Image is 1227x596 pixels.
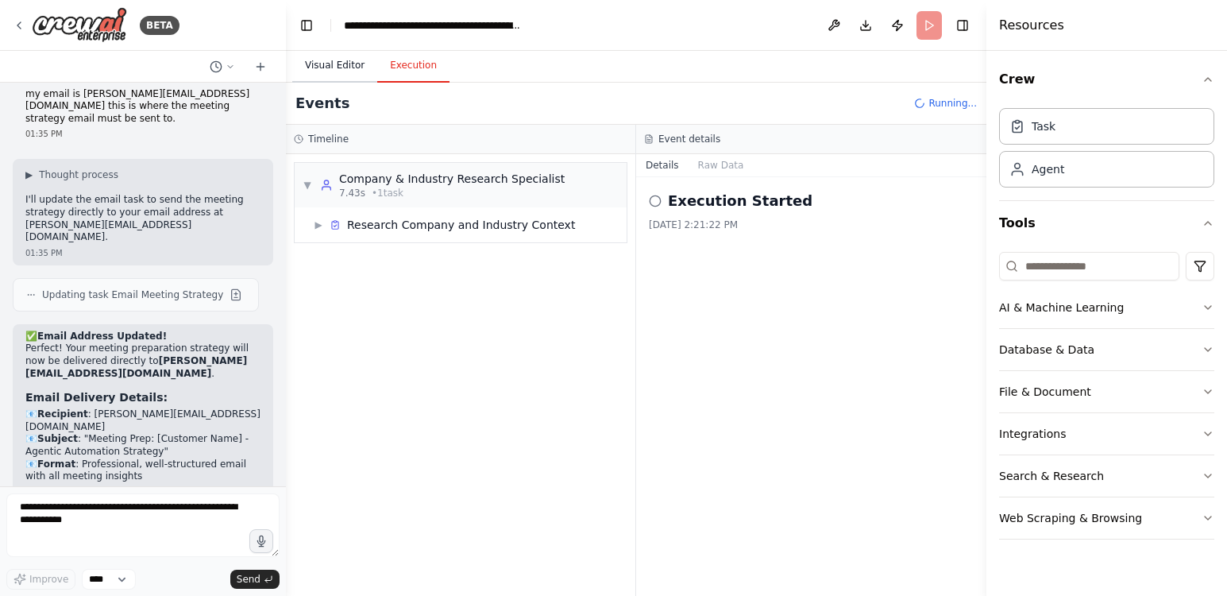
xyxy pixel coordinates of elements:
[999,455,1214,497] button: Search & Research
[32,7,127,43] img: Logo
[339,187,365,199] span: 7.43s
[25,355,247,379] strong: [PERSON_NAME][EMAIL_ADDRESS][DOMAIN_NAME]
[999,287,1214,328] button: AI & Machine Learning
[25,88,260,126] p: my email is [PERSON_NAME][EMAIL_ADDRESS][DOMAIN_NAME] this is where the meeting strategy email mu...
[344,17,523,33] nav: breadcrumb
[25,194,260,243] p: I'll update the email task to send the meeting strategy directly to your email address at [PERSON...
[25,343,260,380] p: Perfect! Your meeting preparation strategy will now be delivered directly to .
[37,331,167,342] strong: Email Address Updated!
[999,371,1214,412] button: File & Document
[230,570,280,589] button: Send
[295,14,318,37] button: Hide left sidebar
[303,179,312,192] span: ▼
[37,433,78,444] strong: Subject
[649,219,974,231] div: [DATE] 2:21:22 PM
[372,187,403,199] span: • 1 task
[999,57,1214,102] button: Crew
[347,217,575,233] div: Research Company and Industry Context
[37,408,88,420] strong: Recipient
[314,219,323,231] span: ▶
[668,190,812,212] h2: Execution Started
[237,573,260,586] span: Send
[999,201,1214,246] button: Tools
[999,102,1214,200] div: Crew
[689,154,754,176] button: Raw Data
[658,133,720,145] h3: Event details
[140,16,179,35] div: BETA
[1032,161,1064,177] div: Agent
[37,459,75,470] strong: Format
[25,391,168,404] strong: Email Delivery Details:
[25,408,260,483] p: 📧 : [PERSON_NAME][EMAIL_ADDRESS][DOMAIN_NAME] 📧 : "Meeting Prep: [Customer Name] - Agentic Automa...
[6,569,75,590] button: Improve
[42,288,223,301] span: Updating task Email Meeting Strategy
[25,331,260,343] h2: ✅
[295,92,349,114] h2: Events
[249,529,273,553] button: Click to speak your automation idea
[999,246,1214,552] div: Tools
[377,49,450,83] button: Execution
[1032,118,1055,134] div: Task
[203,57,241,76] button: Switch to previous chat
[29,573,68,586] span: Improve
[999,16,1064,35] h4: Resources
[636,154,689,176] button: Details
[248,57,273,76] button: Start a new chat
[39,168,118,181] span: Thought process
[339,171,565,187] div: Company & Industry Research Specialist
[999,497,1214,539] button: Web Scraping & Browsing
[999,329,1214,370] button: Database & Data
[928,97,977,110] span: Running...
[25,247,260,259] div: 01:35 PM
[951,14,974,37] button: Hide right sidebar
[308,133,349,145] h3: Timeline
[999,413,1214,455] button: Integrations
[25,168,118,181] button: ▶Thought process
[292,49,377,83] button: Visual Editor
[25,168,33,181] span: ▶
[25,128,260,140] div: 01:35 PM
